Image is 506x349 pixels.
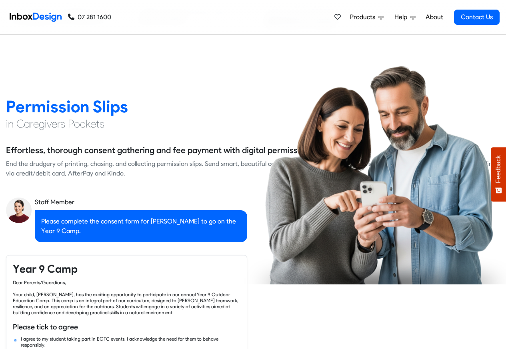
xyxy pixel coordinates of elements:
[21,336,240,348] label: I agree to my student taking part in EOTC events. I acknowledge the need for them to behave respo...
[68,12,111,22] a: 07 281 1600
[423,9,445,25] a: About
[6,197,32,223] img: staff_avatar.png
[454,10,500,25] a: Contact Us
[35,197,247,207] div: Staff Member
[491,147,506,201] button: Feedback - Show survey
[495,155,502,183] span: Feedback
[6,144,328,156] h5: Effortless, thorough consent gathering and fee payment with digital permission slips
[394,12,410,22] span: Help
[35,210,247,242] div: Please complete the consent form for [PERSON_NAME] to go on the Year 9 Camp.
[347,9,387,25] a: Products
[13,322,240,332] h6: Please tick to agree
[13,262,240,276] h4: Year 9 Camp
[391,9,419,25] a: Help
[6,117,500,131] h4: in Caregivers Pockets
[6,159,500,178] div: End the drudgery of printing, chasing, and collecting permission slips. Send smart, beautiful con...
[13,279,240,315] div: Dear Parents/Guardians, Your child, [PERSON_NAME], has the exciting opportunity to participate in...
[350,12,378,22] span: Products
[6,96,500,117] h2: Permission Slips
